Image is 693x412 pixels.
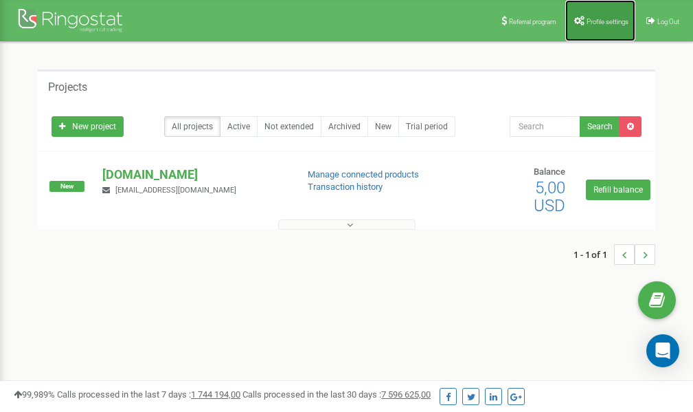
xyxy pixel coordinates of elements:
[509,18,556,25] span: Referral program
[308,169,419,180] a: Manage connected products
[49,181,84,192] span: New
[398,116,455,137] a: Trial period
[220,116,258,137] a: Active
[586,180,650,200] a: Refill balance
[367,116,399,137] a: New
[573,244,614,265] span: 1 - 1 of 1
[308,182,383,192] a: Transaction history
[102,166,285,184] p: [DOMAIN_NAME]
[510,116,580,137] input: Search
[580,116,620,137] button: Search
[57,389,240,400] span: Calls processed in the last 7 days :
[52,116,124,137] a: New project
[646,334,679,367] div: Open Intercom Messenger
[115,186,236,195] span: [EMAIL_ADDRESS][DOMAIN_NAME]
[534,178,565,215] span: 5,00 USD
[14,389,55,400] span: 99,989%
[534,166,565,177] span: Balance
[48,81,87,94] h5: Projects
[573,230,655,279] nav: ...
[657,18,679,25] span: Log Out
[191,389,240,400] u: 1 744 194,00
[257,116,321,137] a: Not extended
[242,389,431,400] span: Calls processed in the last 30 days :
[587,18,628,25] span: Profile settings
[164,116,220,137] a: All projects
[381,389,431,400] u: 7 596 625,00
[321,116,368,137] a: Archived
